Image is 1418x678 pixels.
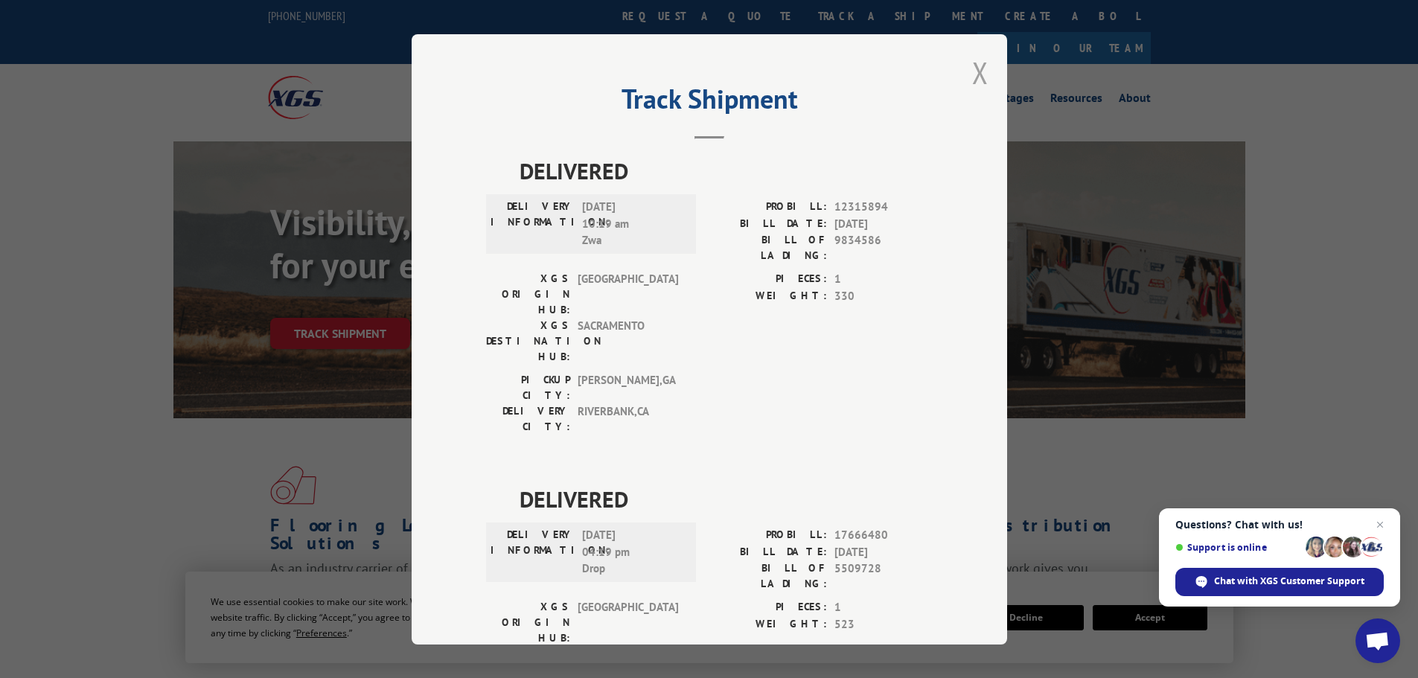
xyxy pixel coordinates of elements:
label: XGS ORIGIN HUB: [486,599,570,646]
span: 9834586 [834,232,933,263]
span: 12315894 [834,199,933,216]
label: DELIVERY CITY: [486,403,570,435]
label: DELIVERY INFORMATION: [491,527,575,578]
label: BILL DATE: [709,215,827,232]
span: Close chat [1371,516,1389,534]
label: DELIVERY INFORMATION: [491,199,575,249]
label: PROBILL: [709,199,827,216]
span: 523 [834,615,933,633]
span: [DATE] 10:19 am Zwa [582,199,683,249]
span: [GEOGRAPHIC_DATA] [578,599,678,646]
span: Questions? Chat with us! [1175,519,1384,531]
label: XGS ORIGIN HUB: [486,271,570,318]
span: Support is online [1175,542,1300,553]
label: BILL OF LADING: [709,232,827,263]
label: WEIGHT: [709,615,827,633]
span: 5509728 [834,560,933,592]
span: 1 [834,271,933,288]
div: Chat with XGS Customer Support [1175,568,1384,596]
span: [DATE] [834,543,933,560]
label: BILL OF LADING: [709,560,827,592]
span: Chat with XGS Customer Support [1214,575,1364,588]
span: [DATE] 04:19 pm Drop [582,527,683,578]
span: [DATE] [834,215,933,232]
label: PROBILL: [709,527,827,544]
div: Open chat [1355,618,1400,663]
label: WEIGHT: [709,287,827,304]
span: 17666480 [834,527,933,544]
label: PIECES: [709,599,827,616]
span: 330 [834,287,933,304]
label: XGS DESTINATION HUB: [486,318,570,365]
span: DELIVERED [520,482,933,516]
span: SACRAMENTO [578,318,678,365]
span: 1 [834,599,933,616]
label: PIECES: [709,271,827,288]
label: PICKUP CITY: [486,372,570,403]
span: [GEOGRAPHIC_DATA] [578,271,678,318]
span: DELIVERED [520,154,933,188]
button: Close modal [972,53,989,92]
label: BILL DATE: [709,543,827,560]
h2: Track Shipment [486,89,933,117]
span: [PERSON_NAME] , GA [578,372,678,403]
span: RIVERBANK , CA [578,403,678,435]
